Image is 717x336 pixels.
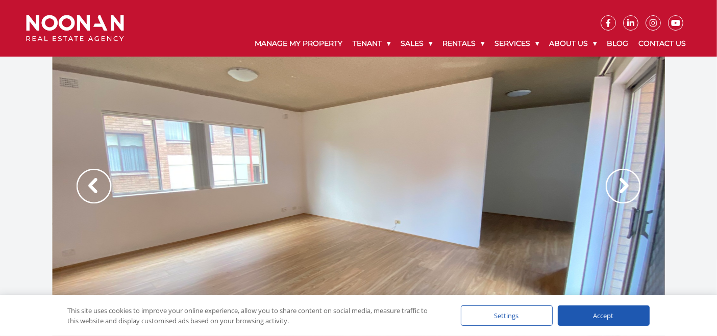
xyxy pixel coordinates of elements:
[348,31,395,57] a: Tenant
[395,31,437,57] a: Sales
[558,305,650,326] div: Accept
[26,15,124,42] img: Noonan Real Estate Agency
[602,31,633,57] a: Blog
[544,31,602,57] a: About Us
[68,305,440,326] div: This site uses cookies to improve your online experience, allow you to share content on social me...
[77,169,111,203] img: Arrow slider
[489,31,544,57] a: Services
[437,31,489,57] a: Rentals
[606,169,640,203] img: Arrow slider
[250,31,348,57] a: Manage My Property
[633,31,691,57] a: Contact Us
[461,305,553,326] div: Settings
